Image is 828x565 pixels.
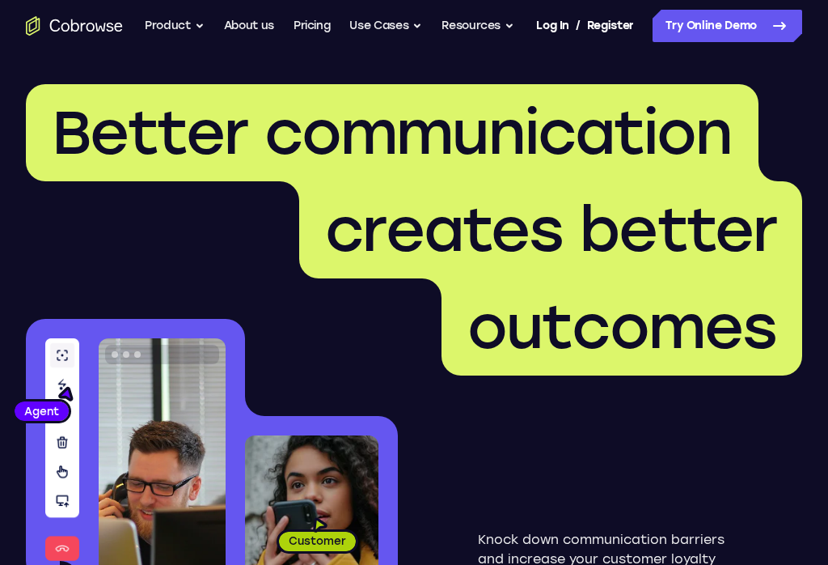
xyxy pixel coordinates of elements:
button: Product [145,10,205,42]
span: Customer [279,533,356,549]
img: A series of tools used in co-browsing sessions [45,338,79,561]
a: Pricing [294,10,331,42]
span: / [576,16,581,36]
a: About us [224,10,274,42]
button: Resources [441,10,514,42]
span: creates better [325,193,776,266]
a: Try Online Demo [653,10,802,42]
span: outcomes [467,291,776,363]
a: Log In [536,10,568,42]
span: Agent [15,403,69,419]
a: Register [587,10,634,42]
a: Go to the home page [26,16,123,36]
button: Use Cases [349,10,422,42]
span: Better communication [52,96,733,169]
